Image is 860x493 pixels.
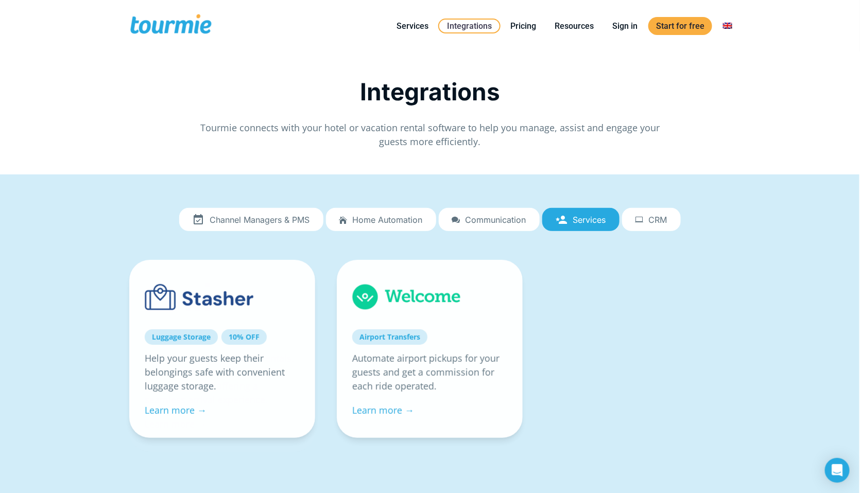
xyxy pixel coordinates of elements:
[353,215,423,224] span: Home automation
[466,215,526,224] span: Communication
[326,208,436,232] a: Home automation
[352,329,427,345] a: Airport Transfers
[210,215,310,224] span: Channel Managers & PMS
[360,77,500,106] span: Integrations
[438,19,501,33] a: Integrations
[648,17,712,35] a: Start for free
[145,404,207,416] a: Learn more →
[547,20,601,32] a: Resources
[825,458,850,483] div: Open Intercom Messenger
[439,208,540,232] a: Communication
[352,351,507,393] p: Automate airport pickups for your guests and get a commission for each ride operated.
[503,20,544,32] a: Pricing
[605,20,645,32] a: Sign in
[389,20,436,32] a: Services
[542,208,620,232] a: Services
[145,351,300,393] p: Help your guests keep their belongings safe with convenient luggage storage.
[200,121,660,148] span: Tourmie connects with your hotel or vacation rental software to help you manage, assist and engag...
[221,329,267,345] a: 10% OFF
[179,208,323,232] a: Channel Managers & PMS
[622,208,681,232] a: CRM
[649,215,667,224] span: CRM
[352,404,414,416] a: Learn more →
[573,215,606,224] span: Services
[145,329,218,345] a: Luggage Storage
